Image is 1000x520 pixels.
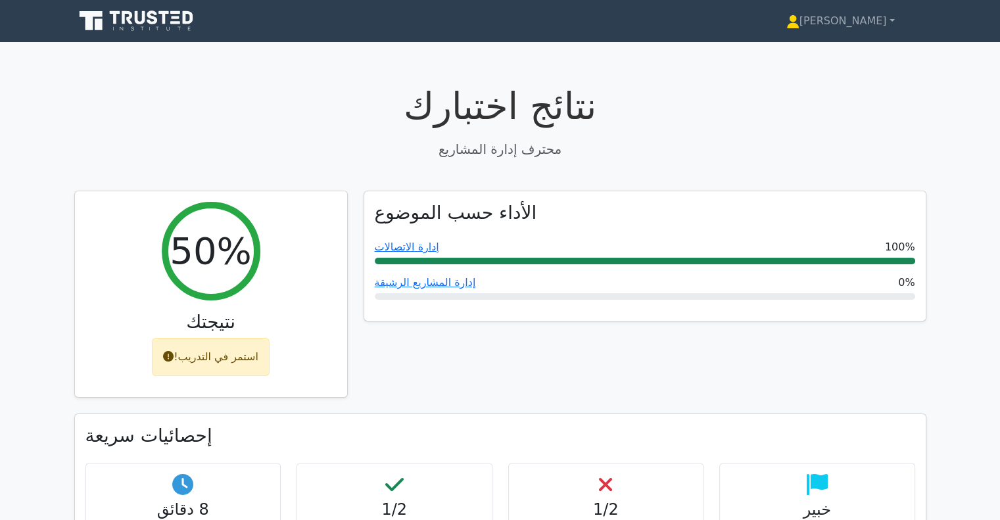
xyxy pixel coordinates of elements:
[593,500,619,519] font: 1/2
[375,202,537,224] font: الأداء حسب الموضوع
[803,500,831,519] font: خبير
[85,425,212,446] font: إحصائيات سريعة
[439,141,561,157] font: محترف إدارة المشاريع
[170,229,251,272] font: 50%
[157,500,209,519] font: 8 دقائق
[186,311,235,333] font: نتيجتك
[375,241,439,253] a: إدارة الاتصالات
[755,8,926,34] a: [PERSON_NAME]
[898,276,915,289] font: 0%
[404,85,596,128] font: نتائج اختبارك
[381,500,407,519] font: 1/2
[885,241,915,253] font: 100%
[375,276,476,289] a: إدارة المشاريع الرشيقة
[799,14,887,27] font: [PERSON_NAME]
[174,350,258,363] font: استمر في التدريب!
